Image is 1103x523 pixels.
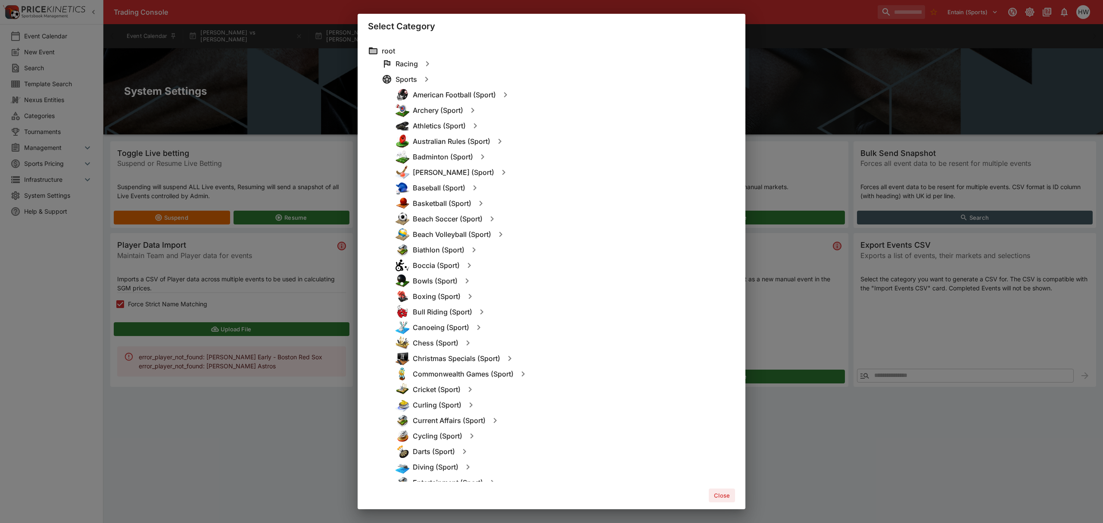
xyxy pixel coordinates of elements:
[396,290,409,303] img: boxing.png
[413,153,473,162] h6: Badminton (Sport)
[396,352,409,365] img: specials.png
[413,106,463,115] h6: Archery (Sport)
[413,478,483,487] h6: Entertainment (Sport)
[396,429,409,443] img: cycling.png
[413,121,466,131] h6: Athletics (Sport)
[413,447,455,456] h6: Darts (Sport)
[396,227,409,241] img: beach_volleyball.png
[413,168,494,177] h6: [PERSON_NAME] (Sport)
[413,463,458,472] h6: Diving (Sport)
[396,119,409,133] img: athletics.png
[413,137,490,146] h6: Australian Rules (Sport)
[396,181,409,195] img: baseball.png
[396,165,409,179] img: bandy.png
[396,367,409,381] img: commonwealth_games.png
[413,230,491,239] h6: Beach Volleyball (Sport)
[396,445,409,458] img: darts.png
[396,383,409,396] img: cricket.png
[358,14,745,39] div: Select Category
[413,292,461,301] h6: Boxing (Sport)
[396,398,409,412] img: curling.png
[413,401,461,410] h6: Curling (Sport)
[396,243,409,257] img: other.png
[413,416,486,425] h6: Current Affairs (Sport)
[413,370,514,379] h6: Commonwealth Games (Sport)
[396,258,409,272] img: boccia.png
[413,261,460,270] h6: Boccia (Sport)
[396,274,409,288] img: bowls.png
[413,339,458,348] h6: Chess (Sport)
[413,246,464,255] h6: Biathlon (Sport)
[382,47,395,56] h6: root
[396,59,418,68] h6: Racing
[396,460,409,474] img: diving.png
[709,489,735,502] button: Close
[413,354,500,363] h6: Christmas Specials (Sport)
[413,323,469,332] h6: Canoeing (Sport)
[396,150,409,164] img: badminton.png
[396,336,409,350] img: chess.png
[396,75,417,84] h6: Sports
[413,277,458,286] h6: Bowls (Sport)
[413,385,461,394] h6: Cricket (Sport)
[413,184,465,193] h6: Baseball (Sport)
[396,476,409,489] img: other.png
[413,308,472,317] h6: Bull Riding (Sport)
[396,88,409,102] img: american_football.png
[396,134,409,148] img: australian_rules.png
[396,321,409,334] img: canoeing.png
[413,432,462,441] h6: Cycling (Sport)
[413,90,496,100] h6: American Football (Sport)
[396,414,409,427] img: other.png
[396,212,409,226] img: beach_soccer.png
[413,199,471,208] h6: Basketball (Sport)
[396,103,409,117] img: archery.png
[396,305,409,319] img: bull_riding.png
[396,196,409,210] img: basketball.png
[413,215,483,224] h6: Beach Soccer (Sport)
